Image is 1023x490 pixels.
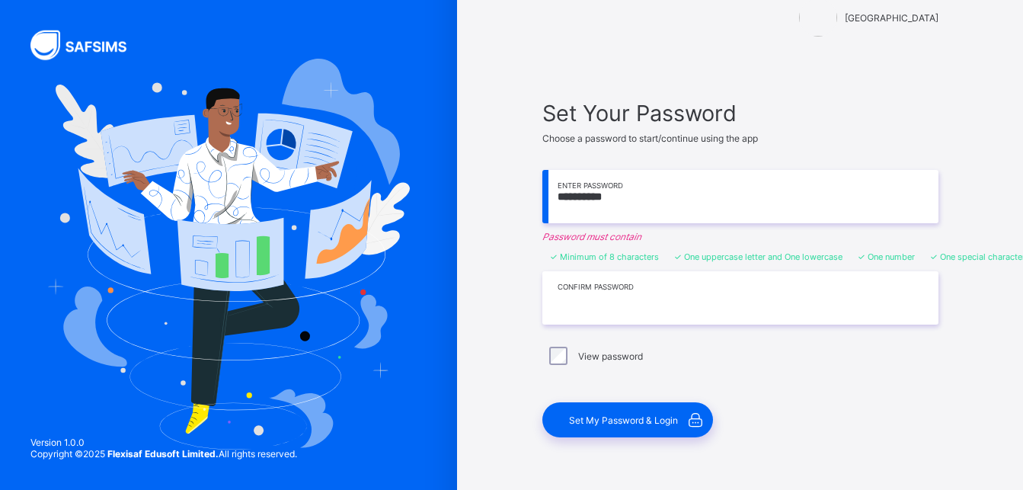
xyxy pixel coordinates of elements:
span: Set My Password & Login [569,415,678,426]
span: Copyright © 2025 All rights reserved. [30,448,297,460]
em: Password must contain [542,231,938,242]
li: Minimum of 8 characters [550,251,659,262]
img: Hero Image [47,59,410,449]
span: Version 1.0.0 [30,437,297,448]
li: One uppercase letter and One lowercase [674,251,842,262]
img: SAFSIMS Logo [30,30,145,60]
label: View password [578,351,643,362]
li: One number [858,251,915,262]
span: Choose a password to start/continue using the app [542,133,758,144]
span: Set Your Password [542,100,938,127]
strong: Flexisaf Edusoft Limited. [107,448,219,460]
span: [GEOGRAPHIC_DATA] [845,12,938,24]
